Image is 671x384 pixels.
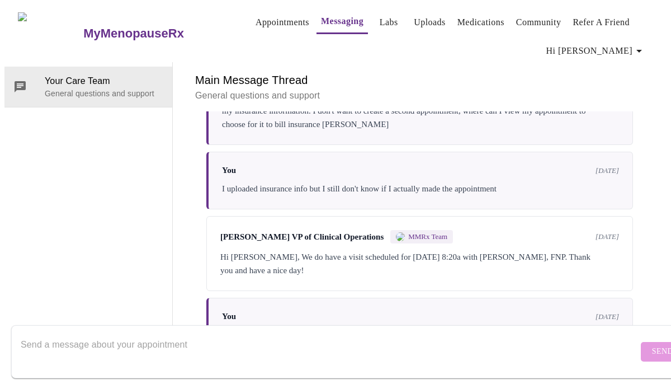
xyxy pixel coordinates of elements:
[45,74,163,88] span: Your Care Team
[195,71,644,89] h6: Main Message Thread
[220,250,619,277] div: Hi [PERSON_NAME], We do have a visit scheduled for [DATE] 8:20a with [PERSON_NAME], FNP. Thank yo...
[45,88,163,99] p: General questions and support
[546,43,646,59] span: Hi [PERSON_NAME]
[82,14,229,53] a: MyMenopauseRx
[321,13,363,29] a: Messaging
[83,26,184,41] h3: MyMenopauseRx
[21,334,638,369] textarea: Send a message about your appointment
[414,15,446,30] a: Uploads
[457,15,504,30] a: Medications
[596,312,619,321] span: [DATE]
[371,11,407,34] button: Labs
[396,232,405,241] img: MMRX
[512,11,566,34] button: Community
[568,11,634,34] button: Refer a Friend
[222,182,619,195] div: I uploaded insurance info but I still don't know if I actually made the appointment
[256,15,309,30] a: Appointments
[316,10,368,34] button: Messaging
[596,232,619,241] span: [DATE]
[409,11,450,34] button: Uploads
[251,11,314,34] button: Appointments
[4,67,172,107] div: Your Care TeamGeneral questions and support
[408,232,447,241] span: MMRx Team
[596,166,619,175] span: [DATE]
[220,232,384,242] span: [PERSON_NAME] VP of Clinical Operations
[542,40,650,62] button: Hi [PERSON_NAME]
[573,15,630,30] a: Refer a Friend
[18,12,82,54] img: MyMenopauseRx Logo
[222,312,236,321] span: You
[195,89,644,102] p: General questions and support
[516,15,561,30] a: Community
[222,166,236,175] span: You
[380,15,398,30] a: Labs
[453,11,509,34] button: Medications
